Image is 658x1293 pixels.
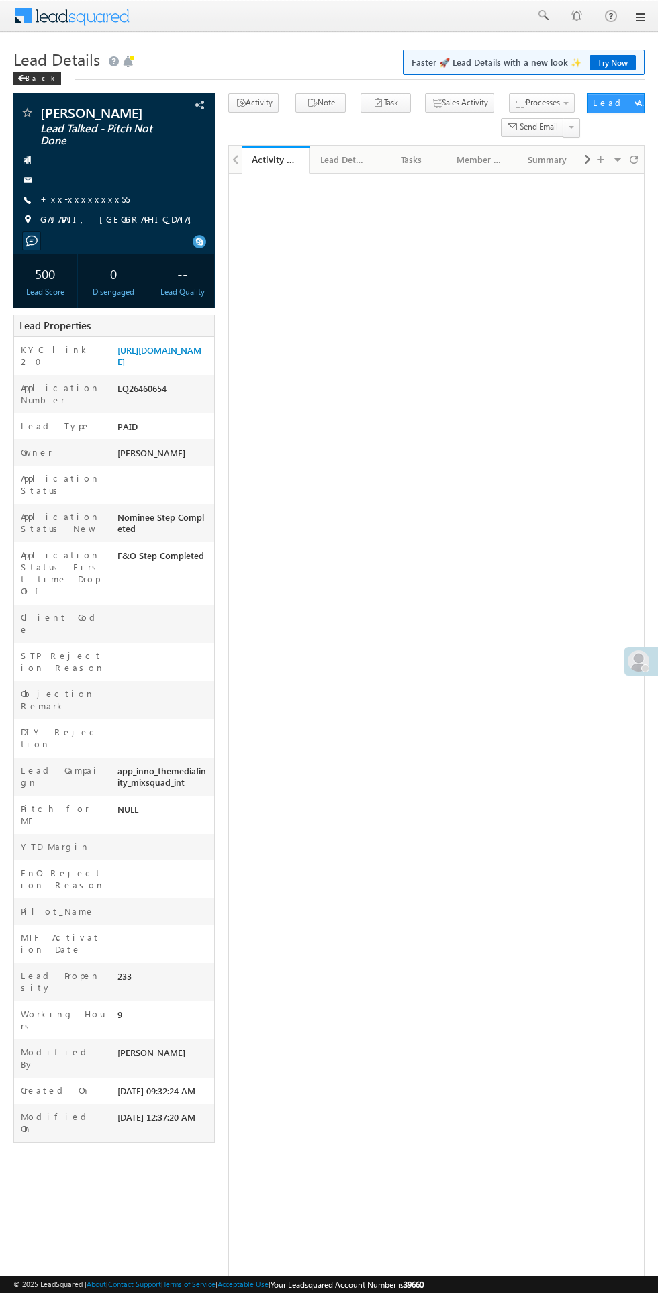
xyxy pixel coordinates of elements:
[21,970,105,994] label: Lead Propensity
[310,146,377,172] li: Lead Details
[310,146,377,174] a: Lead Details
[21,1084,90,1096] label: Created On
[388,152,433,168] div: Tasks
[85,261,142,286] div: 0
[377,146,445,174] a: Tasks
[425,93,494,113] button: Sales Activity
[21,446,52,458] label: Owner
[457,152,502,168] div: Member Of Lists
[21,344,105,368] label: KYC link 2_0
[446,146,514,174] a: Member Of Lists
[252,153,299,166] div: Activity History
[520,121,558,133] span: Send Email
[21,420,91,432] label: Lead Type
[17,286,74,298] div: Lead Score
[19,319,91,332] span: Lead Properties
[593,97,650,109] div: Lead Actions
[218,1280,269,1288] a: Acceptable Use
[114,511,214,541] div: Nominee Step Completed
[271,1280,424,1290] span: Your Leadsquared Account Number is
[21,867,105,891] label: FnO Rejection Reason
[21,841,90,853] label: YTD_Margin
[40,193,130,205] a: +xx-xxxxxxxx55
[21,764,105,788] label: Lead Campaign
[21,726,105,750] label: DIY Rejection
[154,286,211,298] div: Lead Quality
[114,382,214,401] div: EQ26460654
[587,93,645,113] button: Lead Actions
[242,146,310,174] a: Activity History
[501,118,564,138] button: Send Email
[114,1084,214,1103] div: [DATE] 09:32:24 AM
[242,146,310,172] li: Activity History
[524,152,569,168] div: Summary
[114,1110,214,1129] div: [DATE] 12:37:20 AM
[117,447,185,458] span: [PERSON_NAME]
[114,420,214,439] div: PAID
[13,71,68,83] a: Back
[21,905,95,917] label: Pilot_Name
[295,93,346,113] button: Note
[21,472,105,497] label: Application Status
[320,152,365,168] div: Lead Details
[114,970,214,988] div: 233
[404,1280,424,1290] span: 39660
[13,72,61,85] div: Back
[21,382,105,406] label: Application Number
[40,106,162,119] span: [PERSON_NAME]
[114,764,214,794] div: app_inno_themediafinity_mixsquad_int
[21,650,105,674] label: STP Rejection Reason
[154,261,211,286] div: --
[108,1280,161,1288] a: Contact Support
[21,511,105,535] label: Application Status New
[21,688,105,712] label: Objection Remark
[21,549,105,597] label: Application Status First time Drop Off
[361,93,411,113] button: Task
[114,1008,214,1027] div: 9
[21,611,105,635] label: Client Code
[21,1046,105,1070] label: Modified By
[21,1008,105,1032] label: Working Hours
[446,146,514,172] li: Member of Lists
[163,1280,216,1288] a: Terms of Service
[85,286,142,298] div: Disengaged
[17,261,74,286] div: 500
[412,56,636,69] span: Faster 🚀 Lead Details with a new look ✨
[87,1280,106,1288] a: About
[114,549,214,568] div: F&O Step Completed
[514,146,581,174] a: Summary
[590,55,636,70] a: Try Now
[509,93,575,113] button: Processes
[114,803,214,821] div: NULL
[117,344,201,367] a: [URL][DOMAIN_NAME]
[526,97,560,107] span: Processes
[13,1278,424,1291] span: © 2025 LeadSquared | | | | |
[13,48,100,70] span: Lead Details
[40,213,198,227] span: GAJAPATI, [GEOGRAPHIC_DATA]
[21,803,105,827] label: Pitch for MF
[228,93,279,113] button: Activity
[21,1110,105,1135] label: Modified On
[40,122,162,146] span: Lead Talked - Pitch Not Done
[114,1046,214,1065] div: [PERSON_NAME]
[21,931,105,955] label: MTF Activation Date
